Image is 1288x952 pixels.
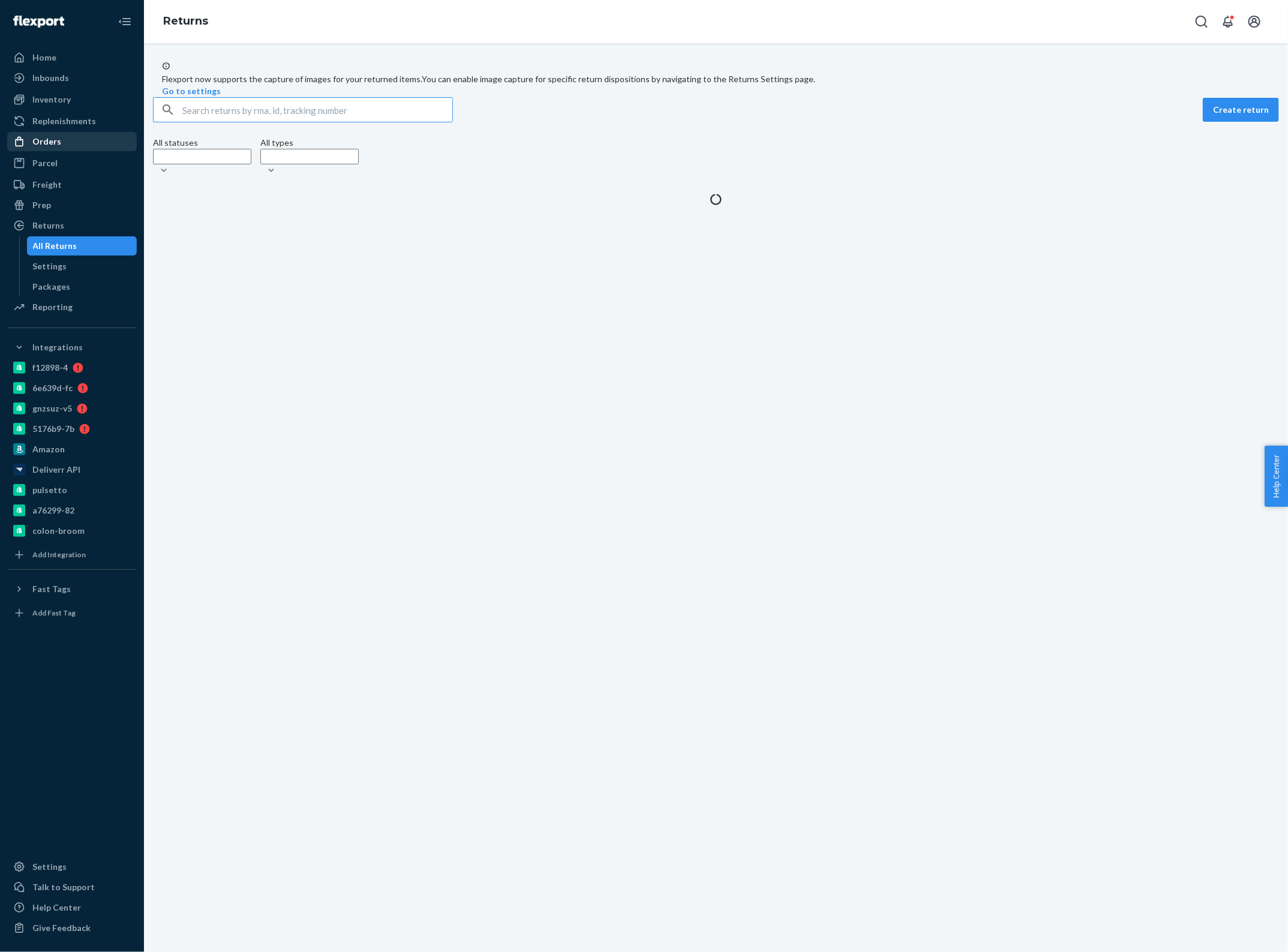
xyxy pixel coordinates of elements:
div: Inbounds [32,72,69,84]
input: Search returns by rma, id, tracking number [182,98,452,122]
span: You can enable image capture for specific return dispositions by navigating to the Returns Settin... [422,74,815,84]
div: Integrations [32,341,83,353]
a: Settings [27,257,137,276]
a: Amazon [7,440,137,459]
button: Help Center [1265,446,1288,507]
div: 5176b9-7b [32,423,74,435]
div: All Returns [33,240,77,252]
button: Close Navigation [113,10,137,34]
a: Settings [7,857,137,876]
a: 5176b9-7b [7,419,137,439]
a: Talk to Support [7,878,137,897]
div: Settings [33,260,67,272]
a: Returns [163,14,208,28]
a: colon-broom [7,521,137,540]
button: Fast Tags [7,579,137,599]
div: All statuses [153,137,251,149]
a: Orders [7,132,137,151]
a: Prep [7,196,137,215]
div: All types [260,137,359,149]
div: colon-broom [32,525,85,537]
a: Help Center [7,898,137,917]
a: Inbounds [7,68,137,88]
div: Orders [32,136,61,148]
button: Open account menu [1242,10,1266,34]
a: 6e639d-fc [7,379,137,398]
a: Returns [7,216,137,235]
a: All Returns [27,236,137,256]
button: Give Feedback [7,918,137,938]
div: Add Integration [32,549,86,560]
div: Help Center [32,902,81,914]
a: Replenishments [7,112,137,131]
button: Go to settings [162,85,221,97]
a: Inventory [7,90,137,109]
div: Give Feedback [32,922,91,934]
a: a76299-82 [7,501,137,520]
input: All types [260,149,359,164]
a: pulsetto [7,480,137,500]
div: pulsetto [32,484,67,496]
div: 6e639d-fc [32,382,73,394]
a: Add Integration [7,545,137,564]
div: Inventory [32,94,71,106]
div: a76299-82 [32,504,74,516]
a: f12898-4 [7,358,137,377]
a: Freight [7,175,137,194]
div: Packages [33,281,71,293]
div: Prep [32,199,51,211]
span: Flexport now supports the capture of images for your returned items. [162,74,422,84]
a: Packages [27,277,137,296]
div: Deliverr API [32,464,80,476]
div: Freight [32,179,62,191]
div: Home [32,52,56,64]
a: gnzsuz-v5 [7,399,137,418]
div: Amazon [32,443,65,455]
div: Fast Tags [32,583,71,595]
div: f12898-4 [32,362,68,374]
input: All statuses [153,149,251,164]
button: Integrations [7,338,137,357]
ol: breadcrumbs [154,4,218,39]
div: gnzsuz-v5 [32,403,72,415]
div: Reporting [32,301,73,313]
div: Settings [32,861,67,873]
button: Create return [1203,98,1279,122]
a: Parcel [7,154,137,173]
img: Flexport logo [13,16,64,28]
div: Add Fast Tag [32,608,76,618]
div: Returns [32,220,64,232]
div: Talk to Support [32,881,95,893]
button: Open notifications [1216,10,1240,34]
a: Reporting [7,298,137,317]
div: Parcel [32,157,58,169]
a: Deliverr API [7,460,137,479]
a: Add Fast Tag [7,603,137,623]
a: Home [7,48,137,67]
button: Open Search Box [1190,10,1214,34]
div: Replenishments [32,115,96,127]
